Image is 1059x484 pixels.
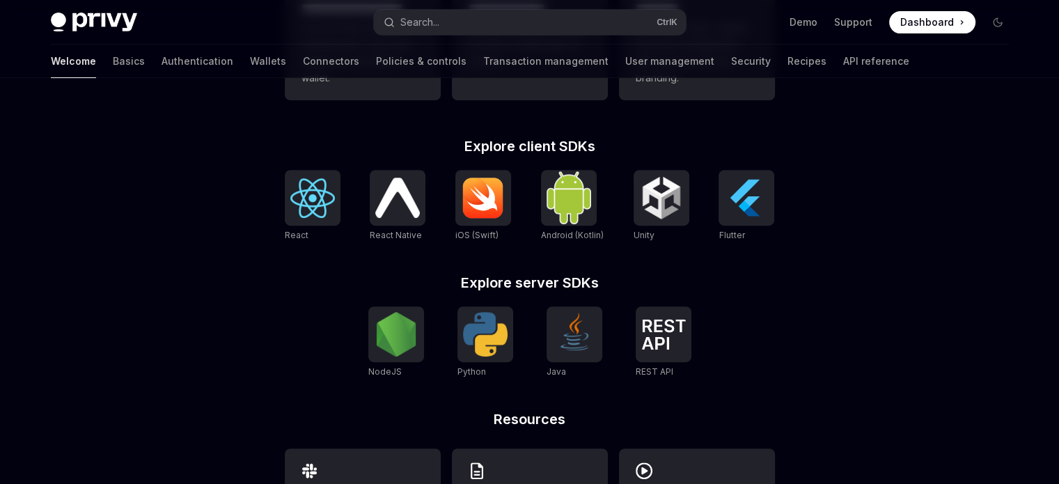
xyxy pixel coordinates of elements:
h2: Explore client SDKs [285,139,775,153]
div: Search... [400,14,439,31]
a: ReactReact [285,170,340,242]
a: Support [834,15,872,29]
img: REST API [641,319,686,350]
a: Android (Kotlin)Android (Kotlin) [541,170,604,242]
a: Connectors [303,45,359,78]
a: React NativeReact Native [370,170,425,242]
span: Android (Kotlin) [541,230,604,240]
img: NodeJS [374,312,418,357]
span: Unity [634,230,654,240]
img: dark logo [51,13,137,32]
span: React Native [370,230,422,240]
img: Android (Kotlin) [547,171,591,224]
a: Wallets [250,45,286,78]
span: Java [547,366,566,377]
a: API reference [843,45,909,78]
a: iOS (Swift)iOS (Swift) [455,170,511,242]
span: Python [457,366,486,377]
span: REST API [636,366,673,377]
a: Transaction management [483,45,609,78]
img: React Native [375,178,420,217]
img: Python [463,312,508,357]
span: Ctrl K [657,17,677,28]
a: User management [625,45,714,78]
a: PythonPython [457,306,513,379]
a: JavaJava [547,306,602,379]
img: Java [552,312,597,357]
a: Dashboard [889,11,975,33]
span: Flutter [719,230,744,240]
a: Demo [790,15,817,29]
a: Welcome [51,45,96,78]
img: iOS (Swift) [461,177,505,219]
a: Basics [113,45,145,78]
a: NodeJSNodeJS [368,306,424,379]
span: NodeJS [368,366,402,377]
span: React [285,230,308,240]
button: Search...CtrlK [374,10,686,35]
a: Security [731,45,771,78]
a: UnityUnity [634,170,689,242]
img: Flutter [724,175,769,220]
button: Toggle dark mode [987,11,1009,33]
a: FlutterFlutter [719,170,774,242]
h2: Explore server SDKs [285,276,775,290]
span: iOS (Swift) [455,230,499,240]
h2: Resources [285,412,775,426]
img: Unity [639,175,684,220]
a: Recipes [787,45,826,78]
img: React [290,178,335,218]
a: REST APIREST API [636,306,691,379]
a: Policies & controls [376,45,466,78]
span: Dashboard [900,15,954,29]
a: Authentication [162,45,233,78]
